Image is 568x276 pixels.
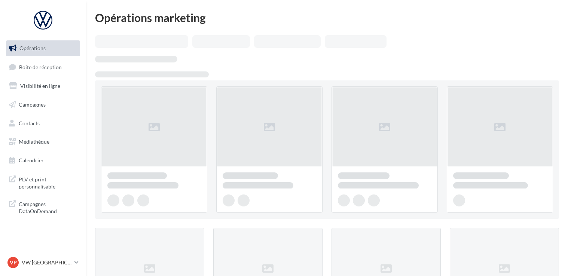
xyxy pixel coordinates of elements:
a: VP VW [GEOGRAPHIC_DATA] 20 [6,255,80,270]
span: Campagnes [19,101,46,108]
span: Contacts [19,120,40,126]
a: Calendrier [4,153,82,168]
div: Opérations marketing [95,12,559,23]
a: PLV et print personnalisable [4,171,82,193]
a: Opérations [4,40,82,56]
span: Calendrier [19,157,44,163]
span: Campagnes DataOnDemand [19,199,77,215]
span: Visibilité en ligne [20,83,60,89]
a: Campagnes [4,97,82,113]
a: Contacts [4,116,82,131]
a: Boîte de réception [4,59,82,75]
span: Boîte de réception [19,64,62,70]
a: Campagnes DataOnDemand [4,196,82,218]
a: Médiathèque [4,134,82,150]
a: Visibilité en ligne [4,78,82,94]
span: VP [10,259,17,266]
span: PLV et print personnalisable [19,174,77,190]
span: Opérations [19,45,46,51]
p: VW [GEOGRAPHIC_DATA] 20 [22,259,71,266]
span: Médiathèque [19,138,49,145]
